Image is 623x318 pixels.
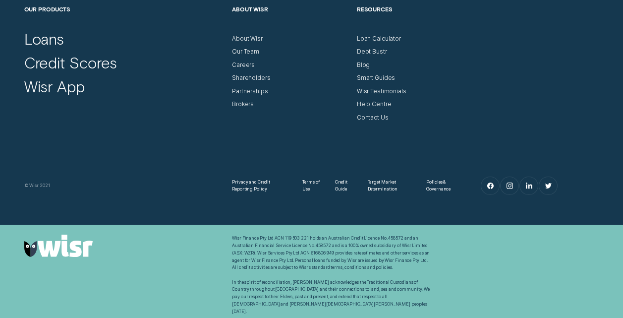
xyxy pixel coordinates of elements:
[232,101,254,108] a: Brokers
[481,177,499,194] a: Facebook
[357,88,406,95] a: Wisr Testimonials
[232,235,433,315] div: Wisr Finance Pty Ltd ACN 119 503 221 holds an Australian Credit Licence No. 458572 and an Austral...
[232,62,255,69] a: Careers
[426,179,461,193] a: Policies & Governance
[232,5,349,35] h2: About Wisr
[501,177,518,194] a: Instagram
[357,74,396,82] a: Smart Guides
[232,48,259,56] a: Our Team
[368,179,413,193] a: Target Market Determination
[232,35,263,43] a: About Wisr
[302,179,322,193] a: Terms of Use
[24,77,85,96] a: Wisr App
[24,53,117,72] a: Credit Scores
[357,114,389,122] a: Contact Us
[232,88,268,95] a: Partnerships
[335,179,354,193] a: Credit Guide
[539,177,557,194] a: Twitter
[357,5,474,35] h2: Resources
[357,48,387,56] a: Debt Bustr
[24,5,225,35] h2: Our Products
[232,179,289,193] a: Privacy and Credit Reporting Policy
[357,101,392,108] a: Help Centre
[24,235,93,256] img: Wisr
[24,29,64,48] a: Loans
[357,35,401,43] a: Loan Calculator
[20,182,228,190] div: © Wisr 2021
[357,62,370,69] a: Blog
[520,177,537,194] a: LinkedIn
[232,74,271,82] a: Shareholders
